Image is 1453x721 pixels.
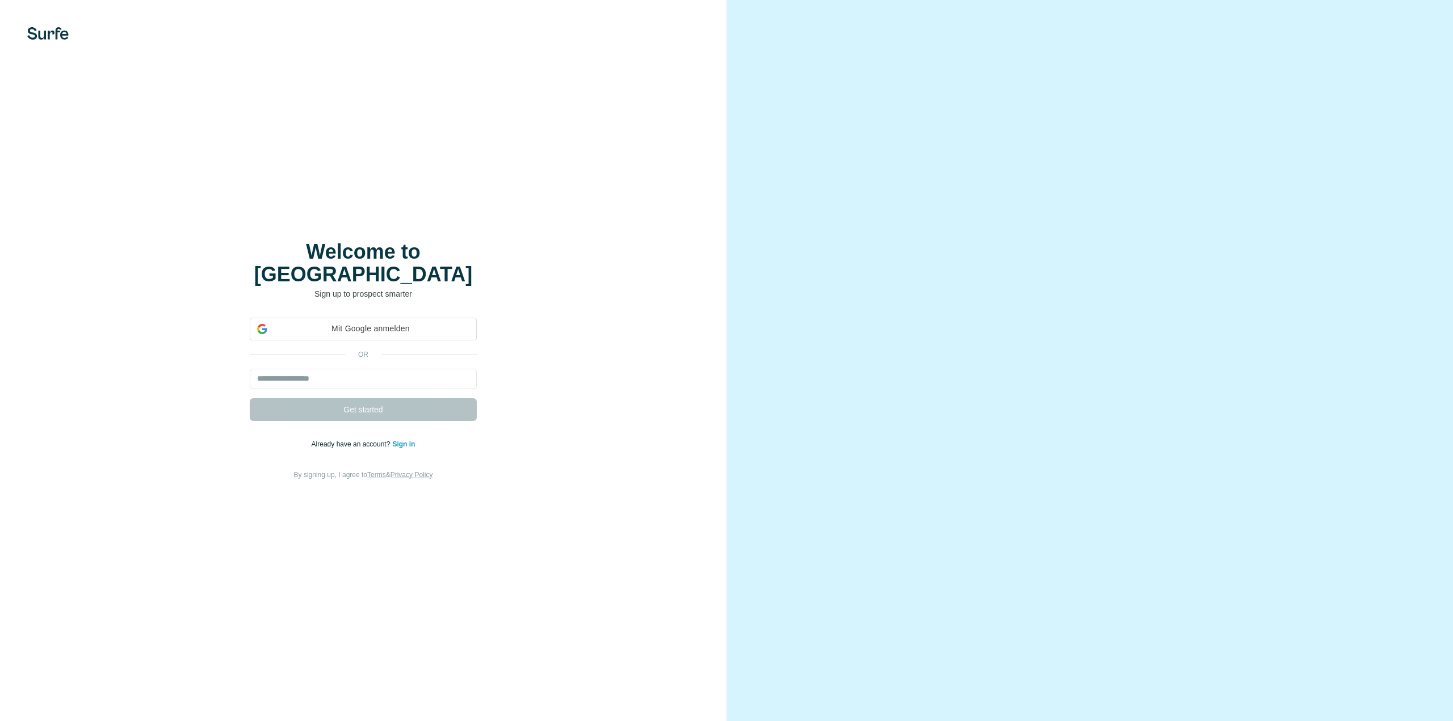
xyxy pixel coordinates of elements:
[250,241,477,286] h1: Welcome to [GEOGRAPHIC_DATA]
[250,318,477,340] div: Mit Google anmelden
[312,440,393,448] span: Already have an account?
[27,27,69,40] img: Surfe's logo
[390,471,433,479] a: Privacy Policy
[367,471,386,479] a: Terms
[272,323,469,335] span: Mit Google anmelden
[345,349,381,360] p: or
[392,440,415,448] a: Sign in
[294,471,433,479] span: By signing up, I agree to &
[250,288,477,300] p: Sign up to prospect smarter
